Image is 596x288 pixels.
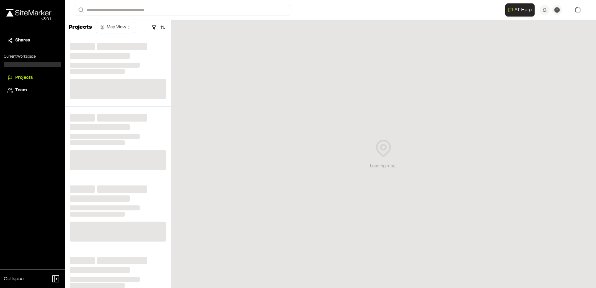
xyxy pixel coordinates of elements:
[514,6,532,14] span: AI Help
[4,275,24,283] span: Collapse
[69,23,92,32] p: Projects
[15,74,33,81] span: Projects
[505,3,535,17] button: Open AI Assistant
[7,87,57,94] a: Team
[6,17,51,22] div: Oh geez...please don't...
[15,37,30,44] span: Shares
[4,54,61,60] p: Current Workspace
[505,3,537,17] div: Open AI Assistant
[75,5,86,15] button: Search
[370,163,397,170] div: Loading map...
[15,87,27,94] span: Team
[7,74,57,81] a: Projects
[7,37,57,44] a: Shares
[6,9,51,17] img: rebrand.png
